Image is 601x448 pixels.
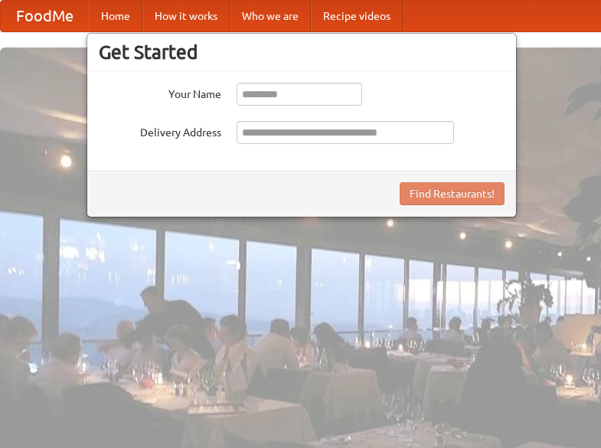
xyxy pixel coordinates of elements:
[99,41,505,64] h3: Get Started
[230,1,311,31] a: Who we are
[311,1,403,31] a: Recipe videos
[142,1,230,31] a: How it works
[400,182,505,205] button: Find Restaurants!
[89,1,142,31] a: Home
[1,1,89,31] a: FoodMe
[99,83,221,102] label: Your Name
[99,121,221,140] label: Delivery Address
